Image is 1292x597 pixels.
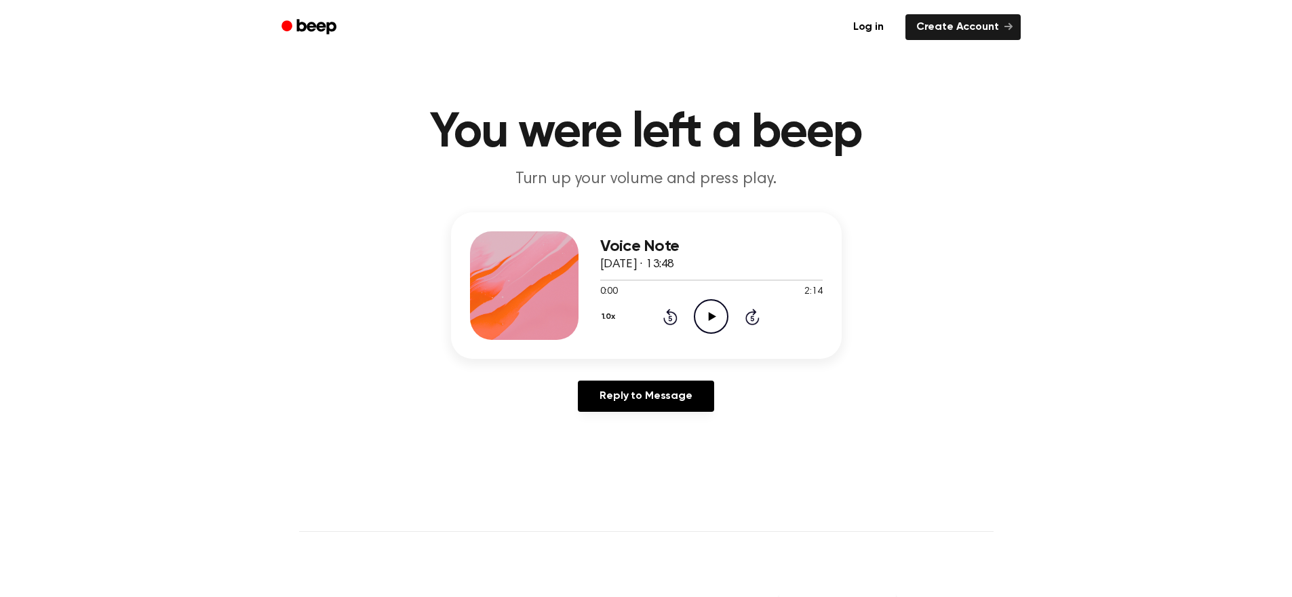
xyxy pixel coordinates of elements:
span: 2:14 [804,285,822,299]
span: [DATE] · 13:48 [600,258,675,271]
a: Create Account [905,14,1021,40]
h3: Voice Note [600,237,823,256]
span: 0:00 [600,285,618,299]
a: Log in [840,12,897,43]
h1: You were left a beep [299,109,994,157]
p: Turn up your volume and press play. [386,168,907,191]
button: 1.0x [600,305,621,328]
a: Beep [272,14,349,41]
a: Reply to Message [578,381,713,412]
